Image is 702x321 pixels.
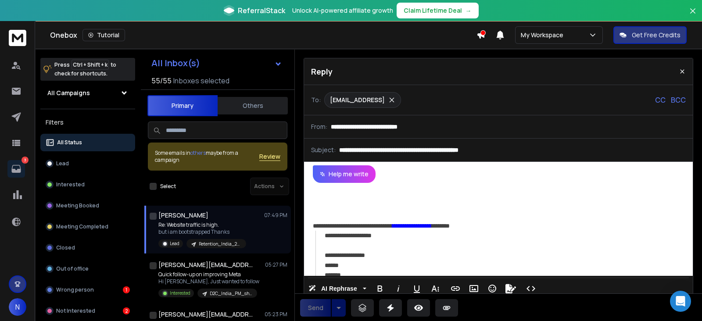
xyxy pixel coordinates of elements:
p: Meeting Completed [56,223,108,230]
h1: All Inbox(s) [151,59,200,68]
button: Claim Lifetime Deal→ [397,3,479,18]
button: Close banner [687,5,698,26]
span: AI Rephrase [319,285,359,292]
p: Quick follow-up on improving Meta [158,271,259,278]
span: 55 / 55 [151,75,172,86]
h3: Inboxes selected [173,75,229,86]
p: Re: Website traffic is high. [158,221,246,228]
button: Closed [40,239,135,257]
h1: All Campaigns [47,89,90,97]
a: 3 [7,160,25,178]
button: Interested [40,176,135,193]
p: 05:27 PM [265,261,287,268]
p: 3 [21,157,29,164]
button: Out of office [40,260,135,278]
button: All Status [40,134,135,151]
button: Insert Image (Ctrl+P) [466,280,482,297]
p: Interested [56,181,85,188]
p: [EMAIL_ADDRESS] [330,96,385,104]
p: Closed [56,244,75,251]
button: Italic (Ctrl+I) [390,280,407,297]
button: AI Rephrase [307,280,368,297]
div: 2 [123,307,130,314]
span: → [466,6,472,15]
p: Lead [56,160,69,167]
p: Wrong person [56,286,94,293]
p: but i am bootstrapped Thanks [158,228,246,235]
button: N [9,298,26,316]
button: Bold (Ctrl+B) [372,280,388,297]
h1: [PERSON_NAME][EMAIL_ADDRESS][DOMAIN_NAME] [158,310,255,319]
div: Some emails in maybe from a campaign [155,150,259,164]
button: Code View [523,280,539,297]
button: All Inbox(s) [144,54,289,72]
h1: [PERSON_NAME] [158,211,208,220]
button: Signature [502,280,519,297]
button: Not Interested2 [40,302,135,320]
h3: Filters [40,116,135,128]
h1: [PERSON_NAME][EMAIL_ADDRESS][DOMAIN_NAME] [158,260,255,269]
p: Reply [311,65,333,78]
p: Hi [PERSON_NAME], Just wanted to follow [158,278,259,285]
div: 1 [123,286,130,293]
div: Onebox [50,29,476,41]
p: CC [655,95,666,105]
p: From: [311,122,327,131]
p: Unlock AI-powered affiliate growth [292,6,393,15]
p: To: [311,96,321,104]
button: Wrong person1 [40,281,135,299]
p: BCC [671,95,686,105]
p: Not Interested [56,307,95,314]
button: More Text [427,280,444,297]
button: Lead [40,155,135,172]
p: Press to check for shortcuts. [54,61,116,78]
p: Meeting Booked [56,202,99,209]
p: 07:49 PM [264,212,287,219]
button: Meeting Booked [40,197,135,214]
p: All Status [57,139,82,146]
div: Open Intercom Messenger [670,291,691,312]
p: Interested [170,290,190,296]
label: Select [160,183,176,190]
button: Tutorial [82,29,125,41]
span: Ctrl + Shift + k [72,60,109,70]
button: Get Free Credits [613,26,687,44]
p: Subject: [311,146,336,154]
button: Others [218,96,288,115]
button: Help me write [313,165,376,183]
button: Review [259,152,280,161]
button: Meeting Completed [40,218,135,235]
p: Get Free Credits [632,31,681,39]
p: Out of office [56,265,89,272]
button: All Campaigns [40,84,135,102]
button: Primary [147,95,218,116]
p: Retention_India_2variation [199,241,241,247]
button: Underline (Ctrl+U) [408,280,425,297]
p: Lead [170,240,179,247]
p: D2C_India_PM_shopify/google&meta-Ads [210,290,252,297]
button: Emoticons [484,280,501,297]
button: Insert Link (Ctrl+K) [447,280,464,297]
p: My Workspace [521,31,567,39]
span: others [190,149,206,157]
span: ReferralStack [238,5,285,16]
p: 05:23 PM [265,311,287,318]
